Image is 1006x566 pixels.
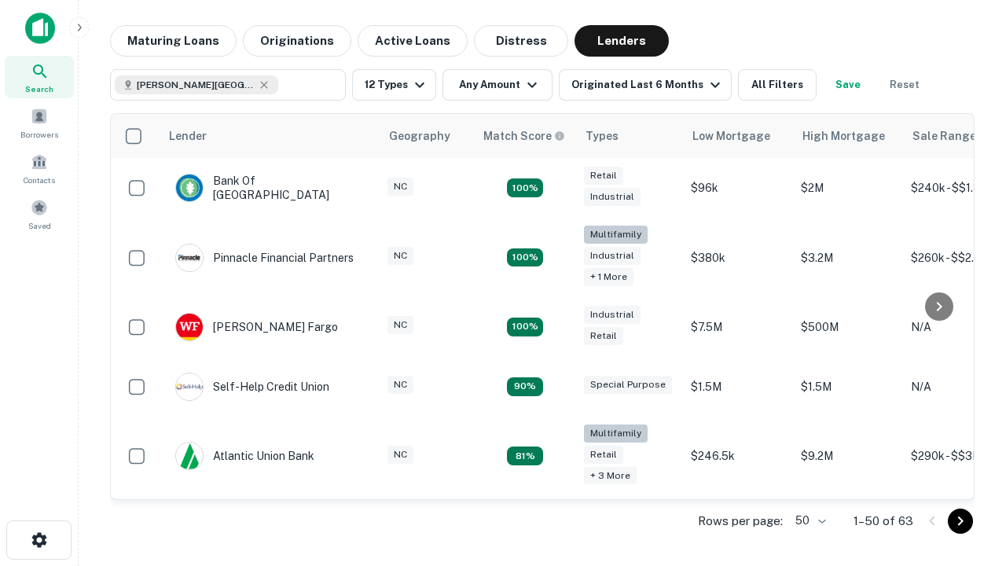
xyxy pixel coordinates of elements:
[5,147,74,189] a: Contacts
[683,218,793,297] td: $380k
[793,114,903,158] th: High Mortgage
[25,13,55,44] img: capitalize-icon.png
[507,178,543,197] div: Matching Properties: 15, hasApolloMatch: undefined
[793,357,903,417] td: $1.5M
[584,226,648,244] div: Multifamily
[20,128,58,141] span: Borrowers
[474,114,576,158] th: Capitalize uses an advanced AI algorithm to match your search with the best lender. The match sco...
[507,248,543,267] div: Matching Properties: 22, hasApolloMatch: undefined
[683,158,793,218] td: $96k
[793,158,903,218] td: $2M
[176,373,203,400] img: picture
[698,512,783,531] p: Rows per page:
[5,56,74,98] a: Search
[176,314,203,340] img: picture
[5,193,74,235] a: Saved
[137,78,255,92] span: [PERSON_NAME][GEOGRAPHIC_DATA], [GEOGRAPHIC_DATA]
[584,247,641,265] div: Industrial
[5,101,74,144] a: Borrowers
[823,69,873,101] button: Save your search to get updates of matches that match your search criteria.
[927,390,1006,465] iframe: Chat Widget
[738,69,817,101] button: All Filters
[160,114,380,158] th: Lender
[584,376,672,394] div: Special Purpose
[389,127,450,145] div: Geography
[584,268,633,286] div: + 1 more
[387,376,413,394] div: NC
[507,447,543,465] div: Matching Properties: 10, hasApolloMatch: undefined
[176,244,203,271] img: picture
[442,69,553,101] button: Any Amount
[483,127,562,145] h6: Match Score
[387,247,413,265] div: NC
[584,306,641,324] div: Industrial
[25,83,53,95] span: Search
[683,357,793,417] td: $1.5M
[793,417,903,496] td: $9.2M
[507,318,543,336] div: Matching Properties: 14, hasApolloMatch: undefined
[483,127,565,145] div: Capitalize uses an advanced AI algorithm to match your search with the best lender. The match sco...
[584,424,648,443] div: Multifamily
[584,467,637,485] div: + 3 more
[802,127,885,145] div: High Mortgage
[176,443,203,469] img: picture
[387,446,413,464] div: NC
[854,512,913,531] p: 1–50 of 63
[559,69,732,101] button: Originated Last 6 Months
[912,127,976,145] div: Sale Range
[387,316,413,334] div: NC
[358,25,468,57] button: Active Loans
[879,69,930,101] button: Reset
[474,25,568,57] button: Distress
[507,377,543,396] div: Matching Properties: 11, hasApolloMatch: undefined
[789,509,828,532] div: 50
[175,373,329,401] div: Self-help Credit Union
[793,218,903,297] td: $3.2M
[584,446,623,464] div: Retail
[175,244,354,272] div: Pinnacle Financial Partners
[175,313,338,341] div: [PERSON_NAME] Fargo
[110,25,237,57] button: Maturing Loans
[243,25,351,57] button: Originations
[571,75,725,94] div: Originated Last 6 Months
[169,127,207,145] div: Lender
[387,178,413,196] div: NC
[352,69,436,101] button: 12 Types
[683,417,793,496] td: $246.5k
[948,509,973,534] button: Go to next page
[24,174,55,186] span: Contacts
[176,175,203,201] img: picture
[28,219,51,232] span: Saved
[175,174,364,202] div: Bank Of [GEOGRAPHIC_DATA]
[175,442,314,470] div: Atlantic Union Bank
[586,127,619,145] div: Types
[793,297,903,357] td: $500M
[584,167,623,185] div: Retail
[380,114,474,158] th: Geography
[692,127,770,145] div: Low Mortgage
[683,297,793,357] td: $7.5M
[575,25,669,57] button: Lenders
[683,114,793,158] th: Low Mortgage
[584,188,641,206] div: Industrial
[576,114,683,158] th: Types
[584,327,623,345] div: Retail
